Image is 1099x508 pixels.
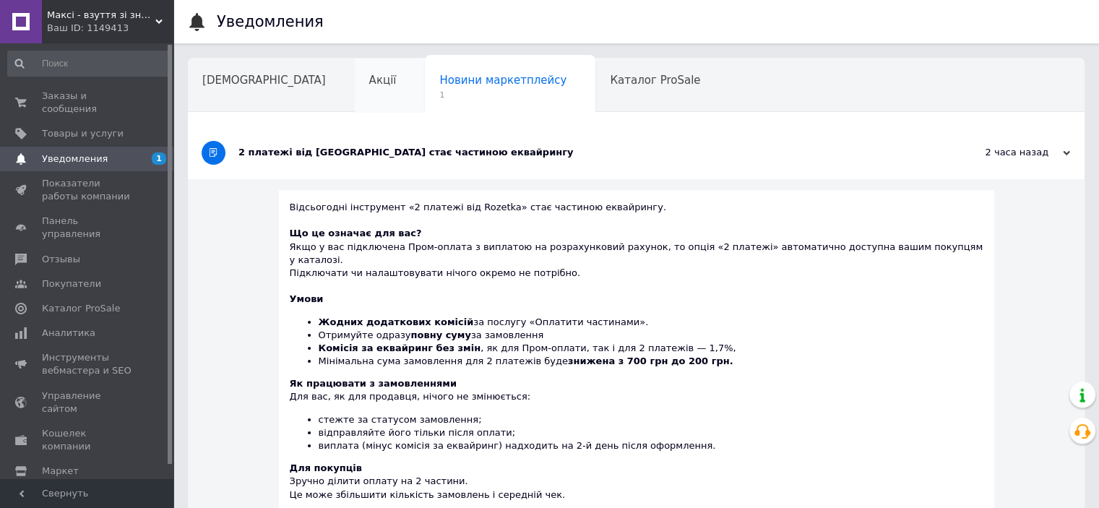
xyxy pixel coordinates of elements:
b: Жодних додаткових комісій [319,317,474,327]
b: Що це означає для вас? [290,228,422,238]
li: стежте за статусом замовлення; [319,413,983,426]
span: Покупатели [42,277,101,290]
b: Як працювати з замовленнями [290,378,457,389]
b: повну суму [410,330,470,340]
div: Відсьогодні інструмент «2 платежі від Rozetka» стає частиною еквайрингу. [290,201,983,227]
div: Якщо у вас підключена Пром-оплата з виплатою на розрахунковий рахунок, то опція «2 платежі» автом... [290,227,983,280]
span: Кошелек компании [42,427,134,453]
span: 1 [152,152,166,165]
span: Максі - взуття зі знижками! [47,9,155,22]
span: 1 [439,90,566,100]
div: Ваш ID: 1149413 [47,22,173,35]
li: виплата (мінус комісія за еквайринг) надходить на 2-й день після оформлення. [319,439,983,452]
span: Каталог ProSale [610,74,700,87]
span: Маркет [42,465,79,478]
div: Для вас, як для продавця, нічого не змінюється: [290,377,983,452]
span: Заказы и сообщения [42,90,134,116]
b: Комісія за еквайринг без змін [319,343,481,353]
b: Умови [290,293,324,304]
span: Акції [369,74,397,87]
span: Товары и услуги [42,127,124,140]
span: Панель управления [42,215,134,241]
span: Отзывы [42,253,80,266]
li: Мінімальна сума замовлення для 2 платежів буде [319,355,983,368]
span: Уведомления [42,152,108,165]
li: , як для Пром-оплати, так і для 2 платежів — 1,7%, [319,342,983,355]
span: Инструменты вебмастера и SEO [42,351,134,377]
span: Управление сайтом [42,389,134,416]
b: знижена з 700 грн до 200 грн. [568,356,733,366]
span: Новини маркетплейсу [439,74,566,87]
li: за послугу «Оплатити частинами». [319,316,983,329]
li: Отримуйте одразу за замовлення [319,329,983,342]
b: Для покупців [290,462,362,473]
li: відправляйте його тільки після оплати; [319,426,983,439]
span: Аналитика [42,327,95,340]
div: 2 платежі від [GEOGRAPHIC_DATA] стає частиною еквайрингу [238,146,926,159]
input: Поиск [7,51,171,77]
div: 2 часа назад [926,146,1070,159]
h1: Уведомления [217,13,324,30]
span: Каталог ProSale [42,302,120,315]
span: Показатели работы компании [42,177,134,203]
span: [DEMOGRAPHIC_DATA] [202,74,326,87]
